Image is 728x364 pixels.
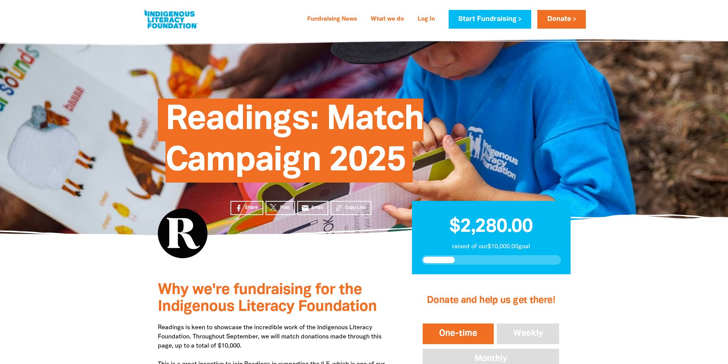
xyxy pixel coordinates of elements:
a: Share [230,201,263,215]
button: One-time [421,322,495,346]
h2: Donate and help us get there! [421,285,561,316]
button: Weekly [495,322,561,346]
span: Email [311,204,323,211]
a: Post [266,201,295,215]
p: raised of our $10,000.00 goal [422,242,561,251]
a: Donate [537,10,585,29]
span: Why we're fundraising for the Indigenous Literacy Foundation [158,283,377,314]
span: Readings: Match Campaign 2025 [165,104,423,183]
i: email [301,204,309,212]
a: Start Fundraising [449,10,531,29]
a: What we do [366,13,409,26]
span: $2,280.00 [449,218,533,236]
span: Post [280,204,290,211]
a: Fundraising News [303,13,362,26]
button: Copy Link [331,201,371,215]
a: Log In [413,13,439,26]
a: emailEmail [297,201,329,215]
span: Share [245,204,258,211]
span: Copy Link [345,204,366,211]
